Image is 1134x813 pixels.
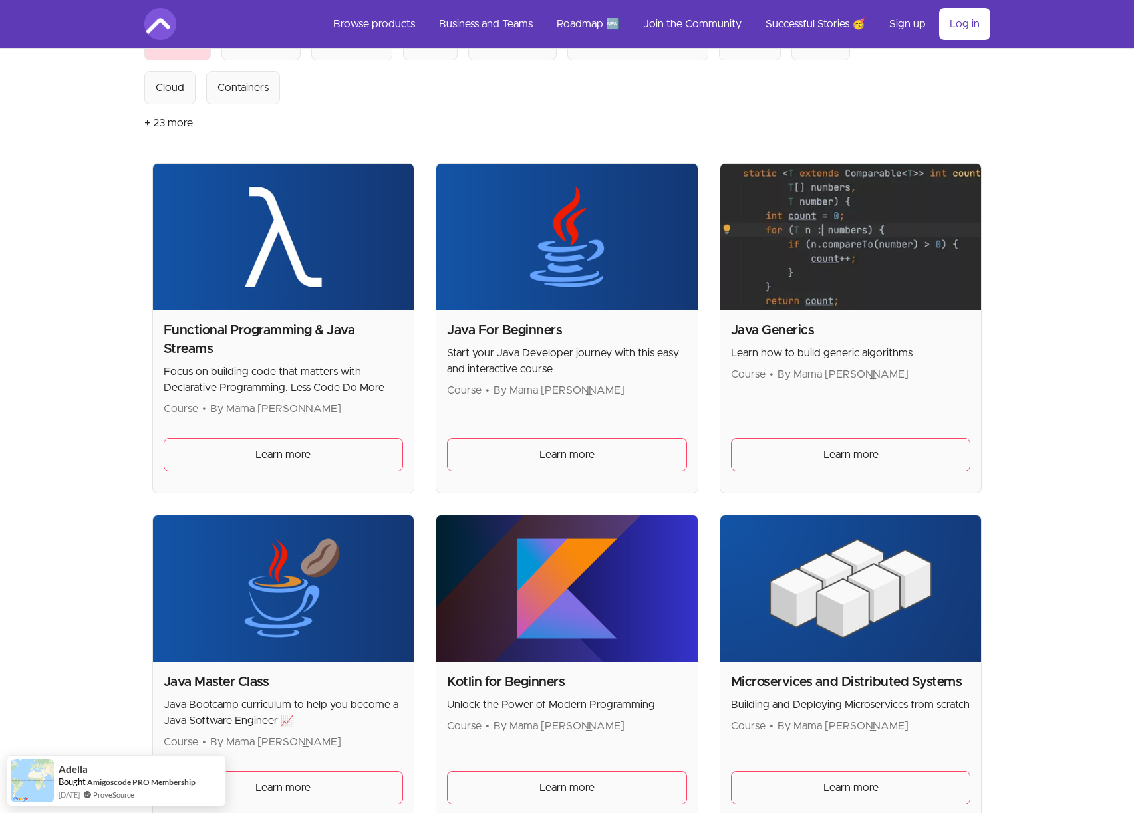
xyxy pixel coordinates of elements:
span: By Mama [PERSON_NAME] [494,385,625,396]
a: Learn more [731,438,971,471]
button: + 23 more [144,104,193,142]
span: By Mama [PERSON_NAME] [778,721,909,731]
span: By Mama [PERSON_NAME] [494,721,625,731]
p: Start your Java Developer journey with this easy and interactive course [447,345,687,377]
span: Adella [59,764,88,775]
span: By Mama [PERSON_NAME] [778,369,909,380]
span: By Mama [PERSON_NAME] [210,404,341,414]
img: Amigoscode logo [144,8,176,40]
span: Course [164,404,198,414]
img: Product image for Functional Programming & Java Streams [153,164,414,310]
span: Learn more [823,780,879,796]
span: Course [447,385,482,396]
span: Course [447,721,482,731]
h2: Java Master Class [164,673,404,691]
a: Log in [939,8,990,40]
img: Product image for Java For Beginners [436,164,698,310]
a: Roadmap 🆕 [546,8,630,40]
span: Learn more [823,447,879,463]
p: Focus on building code that matters with Declarative Programming. Less Code Do More [164,364,404,396]
a: Amigoscode PRO Membership [87,776,196,788]
span: • [202,737,206,747]
span: Bought [59,776,86,787]
span: • [486,385,490,396]
span: Learn more [255,447,311,463]
div: Containers [217,80,269,96]
span: Learn more [539,780,595,796]
img: Product image for Java Master Class [153,515,414,662]
img: Product image for Kotlin for Beginners [436,515,698,662]
span: Learn more [539,447,595,463]
p: Unlock the Power of Modern Programming [447,697,687,713]
span: Course [731,721,766,731]
a: Successful Stories 🥳 [755,8,876,40]
a: Learn more [731,771,971,804]
span: close [184,36,200,52]
span: • [770,721,774,731]
span: Learn more [255,780,311,796]
span: Course [164,737,198,747]
a: Learn more [164,438,404,471]
p: Learn how to build generic algorithms [731,345,971,361]
span: • [486,721,490,731]
nav: Main [323,8,990,40]
a: ProveSource [93,789,134,800]
a: Sign up [879,8,936,40]
h2: Java Generics [731,321,971,340]
h2: Microservices and Distributed Systems [731,673,971,691]
a: Browse products [323,8,426,40]
p: Java Bootcamp curriculum to help you become a Java Software Engineer 📈 [164,697,404,729]
img: Product image for Microservices and Distributed Systems [720,515,982,662]
img: provesource social proof notification image [11,759,54,802]
span: [DATE] [59,789,80,800]
div: Cloud [156,80,184,96]
a: Business and Teams [428,8,543,40]
span: By Mama [PERSON_NAME] [210,737,341,747]
img: Product image for Java Generics [720,164,982,310]
a: Learn more [447,438,687,471]
h2: Kotlin for Beginners [447,673,687,691]
span: • [202,404,206,414]
span: • [770,369,774,380]
a: Join the Community [633,8,752,40]
h2: Java For Beginners [447,321,687,340]
a: Learn more [447,771,687,804]
p: Building and Deploying Microservices from scratch [731,697,971,713]
h2: Functional Programming & Java Streams [164,321,404,358]
a: Learn more [164,771,404,804]
span: Course [731,369,766,380]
